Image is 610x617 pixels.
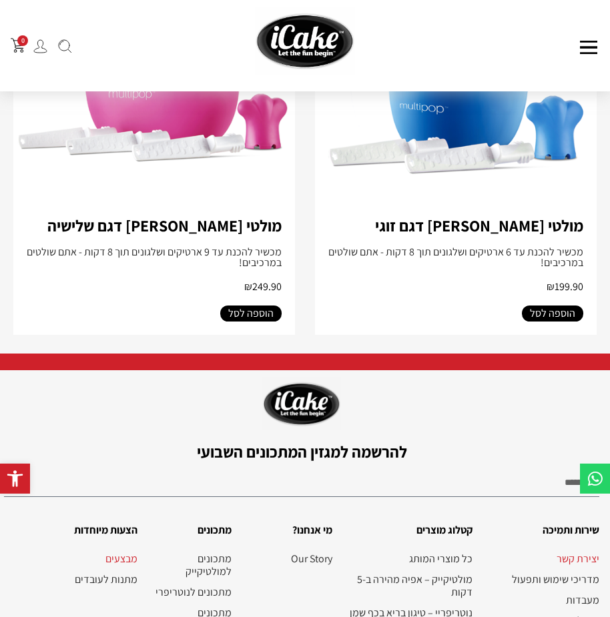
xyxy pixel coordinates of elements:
[27,247,282,268] div: מכשיר להכנת עד 9 ארטיקים ושלגונים תוך 8 דקות - אתם שולטים במרכיבים!
[346,573,473,598] a: מולטיקייק – אפיה מהירה ב-5 דקות
[43,522,137,539] h2: הצעות מיוחדות
[486,522,599,539] h2: שירות ותמיכה
[11,38,25,53] button: פתח עגלת קניות צדדית
[151,552,232,578] a: מתכונים למולטיקייק
[375,215,583,236] a: מולטי [PERSON_NAME] דגם זוגי
[4,444,599,460] h2: להרשמה למגזין המתכונים השבועי
[530,305,575,322] span: הוספה לסל
[11,38,25,53] img: shopping-cart.png
[486,573,599,586] a: מדריכי שימוש ותפעול
[228,305,274,322] span: הוספה לסל
[43,573,137,586] a: מתנות לעובדים
[43,552,137,565] a: מבצעים
[244,279,282,293] span: 249.90
[346,522,473,539] h2: קטלוג מוצרים
[346,552,473,565] a: כל מוצרי המותג
[47,215,282,236] a: מולטי [PERSON_NAME] דגם שלישיה
[17,35,28,46] span: 0
[547,279,583,293] span: 199.90
[522,305,583,322] a: הוספה לסל
[486,594,599,606] a: מעבדות
[486,552,599,565] a: יצירת קשר
[328,247,583,268] div: מכשיר להכנת עד 6 ארטיקים ושלגונים תוך 8 דקות - אתם שולטים במרכיבים!
[245,552,332,565] nav: תפריט
[220,305,282,322] a: הוספה לסל
[547,279,555,293] span: ₪
[151,586,232,598] a: מתכונים לנוטריפרי
[151,522,232,539] h2: מתכונים
[244,279,252,293] span: ₪
[43,552,137,586] nav: תפריט
[245,522,332,539] h2: מי אנחנו?
[245,552,332,565] a: Our Story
